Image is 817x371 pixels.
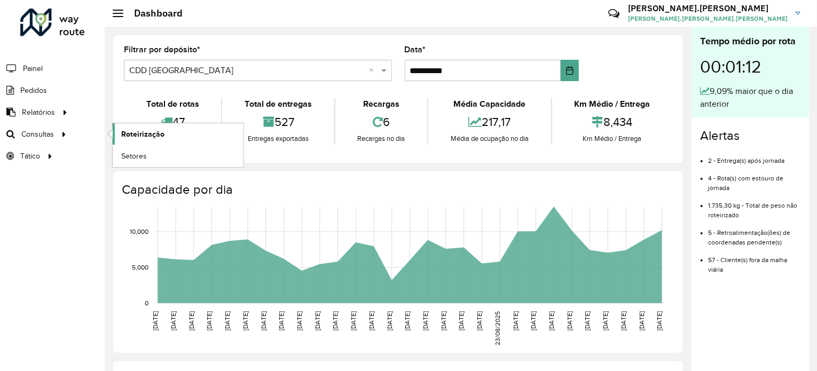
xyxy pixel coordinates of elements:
text: [DATE] [440,311,447,330]
h4: Alertas [700,128,800,144]
span: Tático [20,151,40,162]
div: Total de rotas [127,98,218,110]
span: Setores [121,151,147,162]
div: 527 [225,110,331,133]
li: 4 - Rota(s) com estouro de jornada [708,165,800,193]
div: Km Médio / Entrega [555,133,670,144]
span: Roteirização [121,129,164,140]
span: Clear all [370,64,379,77]
text: [DATE] [422,311,429,330]
text: [DATE] [332,311,339,330]
div: 6 [338,110,425,133]
text: 10,000 [130,228,148,235]
div: 8,434 [555,110,670,133]
a: Contato Rápido [602,2,625,25]
text: [DATE] [170,311,177,330]
text: 23/08/2025 [494,311,501,345]
h4: Capacidade por dia [122,182,672,198]
text: [DATE] [206,311,213,330]
text: [DATE] [620,311,627,330]
label: Filtrar por depósito [124,43,200,56]
text: [DATE] [278,311,285,330]
text: [DATE] [638,311,645,330]
h2: Dashboard [123,7,183,19]
text: [DATE] [566,311,573,330]
text: [DATE] [350,311,357,330]
div: Recargas no dia [338,133,425,144]
text: [DATE] [548,311,555,330]
div: Tempo médio por rota [700,34,800,49]
span: Pedidos [20,85,47,96]
div: Média Capacidade [431,98,548,110]
div: 00:01:12 [700,49,800,85]
text: [DATE] [584,311,591,330]
a: Setores [113,145,243,167]
text: [DATE] [368,311,375,330]
li: 1.735,30 kg - Total de peso não roteirizado [708,193,800,220]
div: Média de ocupação no dia [431,133,548,144]
button: Choose Date [561,60,579,81]
label: Data [405,43,426,56]
div: Total de entregas [225,98,331,110]
text: [DATE] [296,311,303,330]
text: [DATE] [188,311,195,330]
span: Consultas [21,129,54,140]
text: 0 [145,299,148,306]
a: Roteirização [113,123,243,145]
text: [DATE] [224,311,231,330]
text: [DATE] [476,311,483,330]
div: Recargas [338,98,425,110]
text: [DATE] [512,311,519,330]
span: Relatórios [22,107,55,118]
div: 217,17 [431,110,548,133]
div: 47 [127,110,218,133]
text: [DATE] [260,311,267,330]
span: [PERSON_NAME].[PERSON_NAME].[PERSON_NAME] [628,14,788,23]
text: [DATE] [242,311,249,330]
text: [DATE] [314,311,321,330]
text: [DATE] [404,311,411,330]
div: Km Médio / Entrega [555,98,670,110]
li: 2 - Entrega(s) após jornada [708,148,800,165]
text: [DATE] [656,311,663,330]
text: 5,000 [132,264,148,271]
div: 9,09% maior que o dia anterior [700,85,800,110]
text: [DATE] [530,311,537,330]
span: Painel [23,63,43,74]
text: [DATE] [386,311,393,330]
div: Entregas exportadas [225,133,331,144]
li: 5 - Retroalimentação(ões) de coordenadas pendente(s) [708,220,800,247]
text: [DATE] [458,311,465,330]
text: [DATE] [602,311,609,330]
h3: [PERSON_NAME].[PERSON_NAME] [628,3,788,13]
li: 57 - Cliente(s) fora da malha viária [708,247,800,274]
text: [DATE] [152,311,159,330]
